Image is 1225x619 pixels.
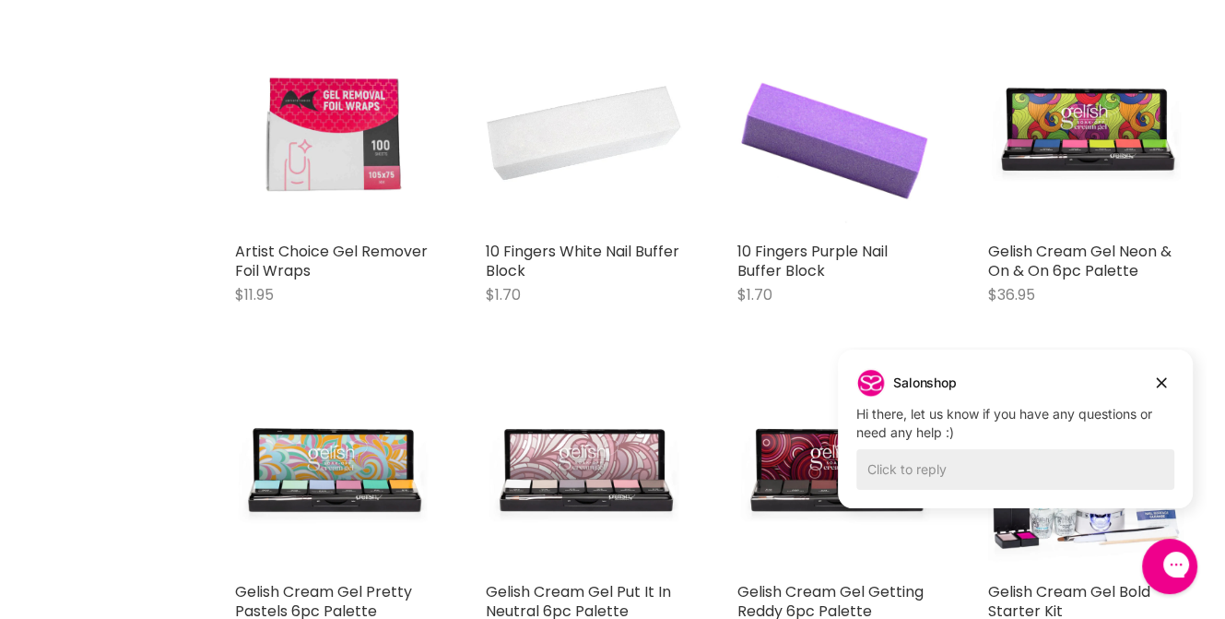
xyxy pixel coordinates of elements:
[486,377,681,573] img: Gelish Cream Gel Put It In Neutral 6pc Palette
[486,37,681,232] img: 10 Fingers White Nail Buffer Block
[235,37,430,232] img: Artist Choice Gel Remover Foil Wraps
[737,241,888,281] a: 10 Fingers Purple Nail Buffer Block
[988,284,1035,305] span: $36.95
[988,37,1184,232] img: Gelish Cream Gel Neon & On & On 6pc Palette
[486,241,679,281] a: 10 Fingers White Nail Buffer Block
[988,241,1172,281] a: Gelish Cream Gel Neon & On & On 6pc Palette
[824,347,1207,536] iframe: Gorgias live chat campaigns
[737,37,933,232] img: 10 Fingers Purple Nail Buffer Block
[235,241,428,281] a: Artist Choice Gel Remover Foil Wraps
[235,284,274,305] span: $11.95
[486,284,521,305] span: $1.70
[737,377,933,573] img: Gelish Cream Gel Getting Reddy 6pc Palette
[1133,532,1207,601] iframe: Gorgias live chat messenger
[235,377,430,573] img: Gelish Cream Gel Pretty Pastels 6pc Palette
[737,284,772,305] span: $1.70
